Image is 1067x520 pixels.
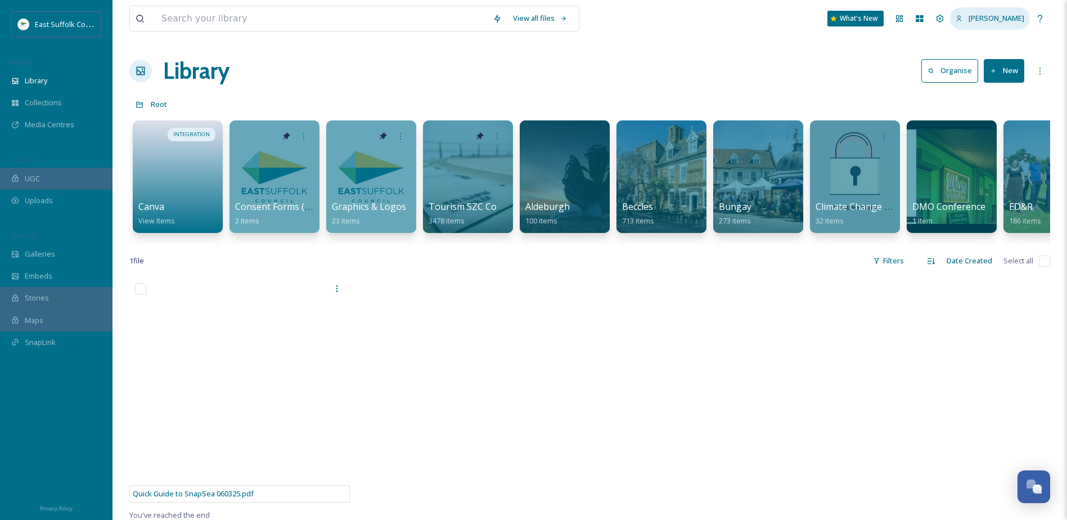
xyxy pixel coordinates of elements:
[25,173,40,184] span: UGC
[25,293,49,303] span: Stories
[35,19,101,29] span: East Suffolk Council
[912,216,933,226] span: 1 item
[525,201,570,226] a: Aldeburgh100 items
[816,216,844,226] span: 32 items
[25,195,53,206] span: Uploads
[1009,216,1041,226] span: 186 items
[332,200,406,213] span: Graphics & Logos
[719,200,751,213] span: Bungay
[235,200,348,213] span: Consent Forms (Template)
[984,59,1024,82] button: New
[429,216,465,226] span: 3478 items
[11,58,31,66] span: MEDIA
[950,7,1030,29] a: [PERSON_NAME]
[156,6,487,31] input: Search your library
[622,216,654,226] span: 713 items
[1003,255,1033,266] span: Select all
[827,11,884,26] a: What's New
[25,249,55,259] span: Galleries
[25,315,43,326] span: Maps
[11,156,35,164] span: COLLECT
[133,488,254,499] span: Quick Guide to SnapSea 060325.pdf
[912,201,985,226] a: DMO Conference1 item
[429,201,564,226] a: Tourism SZC Commissions 11243478 items
[151,97,167,111] a: Root
[1009,201,1041,226] a: ED&R186 items
[921,59,978,82] button: Organise
[25,271,52,281] span: Embeds
[129,510,210,520] span: You've reached the end
[40,501,73,514] a: Privacy Policy
[173,131,210,138] span: INTEGRATION
[129,115,226,233] a: INTEGRATIONCanvaView Items
[138,200,164,213] span: Canva
[525,200,570,213] span: Aldeburgh
[507,7,573,29] a: View all files
[18,19,29,30] img: ESC%20Logo.png
[429,200,564,213] span: Tourism SZC Commissions 1124
[719,216,751,226] span: 273 items
[11,231,37,240] span: WIDGETS
[867,250,910,272] div: Filters
[332,216,360,226] span: 23 items
[25,97,62,108] span: Collections
[525,216,557,226] span: 100 items
[816,201,949,226] a: Climate Change & Sustainability32 items
[1009,200,1033,213] span: ED&R
[969,13,1024,23] span: [PERSON_NAME]
[40,505,73,512] span: Privacy Policy
[1018,470,1050,503] button: Open Chat
[25,337,56,348] span: SnapLink
[138,216,175,226] span: View Items
[129,255,144,266] span: 1 file
[912,200,985,213] span: DMO Conference
[25,75,47,86] span: Library
[151,99,167,109] span: Root
[719,201,751,226] a: Bungay273 items
[941,250,998,272] div: Date Created
[332,201,406,226] a: Graphics & Logos23 items
[235,216,259,226] span: 2 items
[816,200,949,213] span: Climate Change & Sustainability
[235,201,348,226] a: Consent Forms (Template)2 items
[622,200,653,213] span: Beccles
[25,119,74,130] span: Media Centres
[163,54,229,88] a: Library
[622,201,654,226] a: Beccles713 items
